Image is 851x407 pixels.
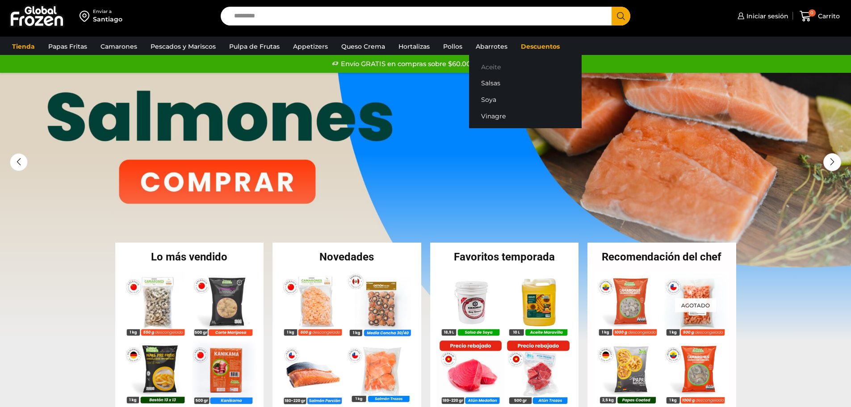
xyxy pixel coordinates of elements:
[146,38,220,55] a: Pescados y Mariscos
[469,75,582,92] a: Salsas
[93,8,122,15] div: Enviar a
[809,9,816,17] span: 0
[44,38,92,55] a: Papas Fritas
[823,153,841,171] div: Next slide
[469,59,582,75] a: Aceite
[516,38,564,55] a: Descuentos
[337,38,390,55] a: Queso Crema
[744,12,788,21] span: Iniciar sesión
[471,38,512,55] a: Abarrotes
[469,108,582,124] a: Vinagre
[587,252,736,262] h2: Recomendación del chef
[96,38,142,55] a: Camarones
[225,38,284,55] a: Pulpa de Frutas
[115,252,264,262] h2: Lo más vendido
[93,15,122,24] div: Santiago
[816,12,840,21] span: Carrito
[289,38,332,55] a: Appetizers
[8,38,39,55] a: Tienda
[469,92,582,108] a: Soya
[80,8,93,24] img: address-field-icon.svg
[430,252,579,262] h2: Favoritos temporada
[797,6,842,27] a: 0 Carrito
[735,7,788,25] a: Iniciar sesión
[394,38,434,55] a: Hortalizas
[612,7,630,25] button: Search button
[675,298,716,312] p: Agotado
[439,38,467,55] a: Pollos
[272,252,421,262] h2: Novedades
[10,153,28,171] div: Previous slide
